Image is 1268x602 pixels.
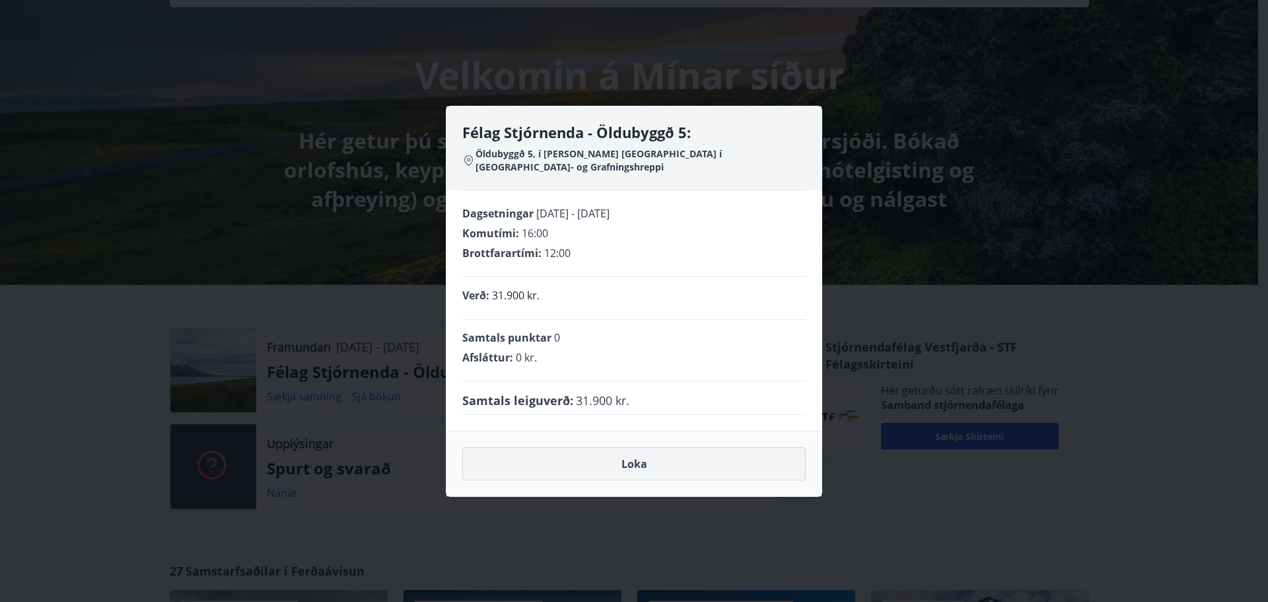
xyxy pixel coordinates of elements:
[475,147,806,174] span: Öldubyggð 5, í [PERSON_NAME] [GEOGRAPHIC_DATA] í [GEOGRAPHIC_DATA]- og Grafningshreppi
[544,246,571,260] span: 12:00
[536,206,610,221] span: [DATE] - [DATE]
[462,350,513,365] span: Afsláttur :
[462,246,542,260] span: Brottfarartími :
[462,330,551,345] span: Samtals punktar
[462,447,806,480] button: Loka
[492,287,540,303] p: 31.900 kr.
[462,206,534,221] span: Dagsetningar
[462,226,519,241] span: Komutími :
[462,288,489,303] span: Verð :
[462,122,806,142] h4: Félag Stjórnenda - Öldubyggð 5:
[576,392,629,409] span: 31.900 kr.
[462,392,573,409] span: Samtals leiguverð :
[554,330,560,345] span: 0
[516,350,537,365] span: 0 kr.
[522,226,548,241] span: 16:00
